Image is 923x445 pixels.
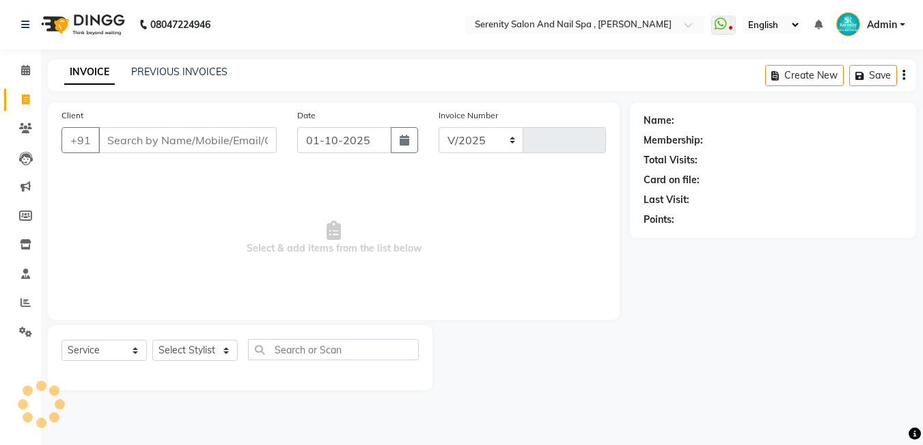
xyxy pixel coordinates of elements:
[644,193,689,207] div: Last Visit:
[644,213,674,227] div: Points:
[644,153,698,167] div: Total Visits:
[131,66,228,78] a: PREVIOUS INVOICES
[64,60,115,85] a: INVOICE
[765,65,844,86] button: Create New
[98,127,277,153] input: Search by Name/Mobile/Email/Code
[644,173,700,187] div: Card on file:
[61,109,83,122] label: Client
[439,109,498,122] label: Invoice Number
[248,339,419,360] input: Search or Scan
[35,5,128,44] img: logo
[644,113,674,128] div: Name:
[150,5,210,44] b: 08047224946
[297,109,316,122] label: Date
[849,65,897,86] button: Save
[867,18,897,32] span: Admin
[61,170,606,306] span: Select & add items from the list below
[644,133,703,148] div: Membership:
[61,127,100,153] button: +91
[836,12,860,36] img: Admin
